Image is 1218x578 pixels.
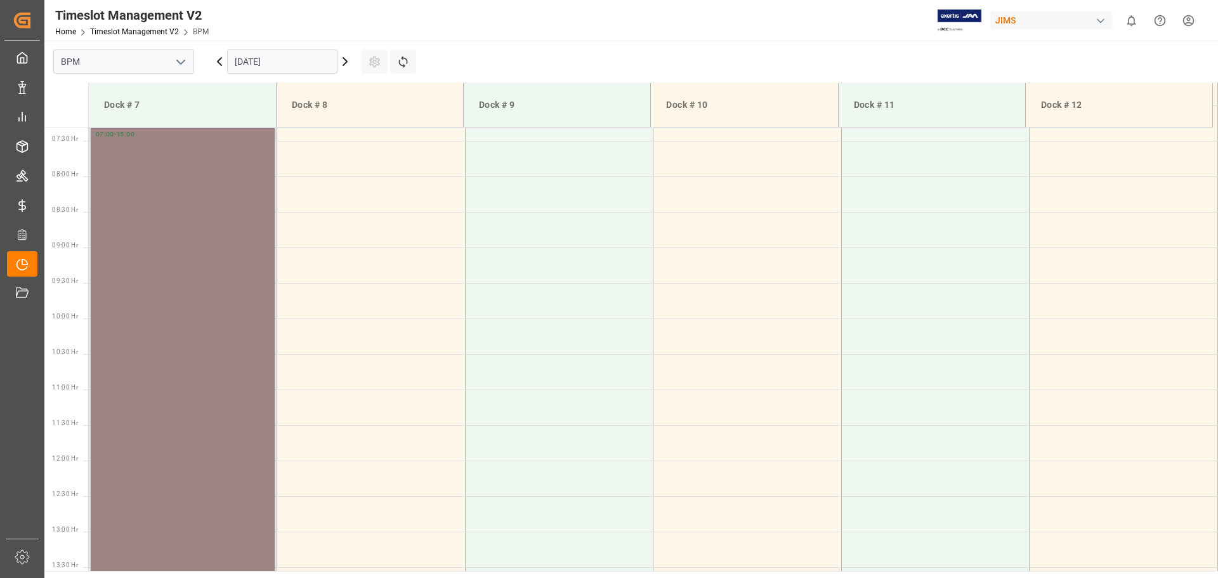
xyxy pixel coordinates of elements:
[1117,6,1146,35] button: show 0 new notifications
[114,131,116,137] div: -
[1146,6,1174,35] button: Help Center
[52,206,78,213] span: 08:30 Hr
[52,419,78,426] span: 11:30 Hr
[661,93,827,117] div: Dock # 10
[474,93,640,117] div: Dock # 9
[52,171,78,178] span: 08:00 Hr
[99,93,266,117] div: Dock # 7
[52,313,78,320] span: 10:00 Hr
[52,384,78,391] span: 11:00 Hr
[52,242,78,249] span: 09:00 Hr
[990,11,1112,30] div: JIMS
[938,10,981,32] img: Exertis%20JAM%20-%20Email%20Logo.jpg_1722504956.jpg
[171,52,190,72] button: open menu
[52,526,78,533] span: 13:00 Hr
[55,27,76,36] a: Home
[96,131,114,137] div: 07:00
[55,6,209,25] div: Timeslot Management V2
[227,49,337,74] input: DD.MM.YYYY
[52,135,78,142] span: 07:30 Hr
[52,562,78,568] span: 13:30 Hr
[849,93,1015,117] div: Dock # 11
[52,490,78,497] span: 12:30 Hr
[52,348,78,355] span: 10:30 Hr
[90,27,179,36] a: Timeslot Management V2
[52,277,78,284] span: 09:30 Hr
[52,455,78,462] span: 12:00 Hr
[53,49,194,74] input: Type to search/select
[116,131,134,137] div: 15:00
[287,93,453,117] div: Dock # 8
[990,8,1117,32] button: JIMS
[1036,93,1202,117] div: Dock # 12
